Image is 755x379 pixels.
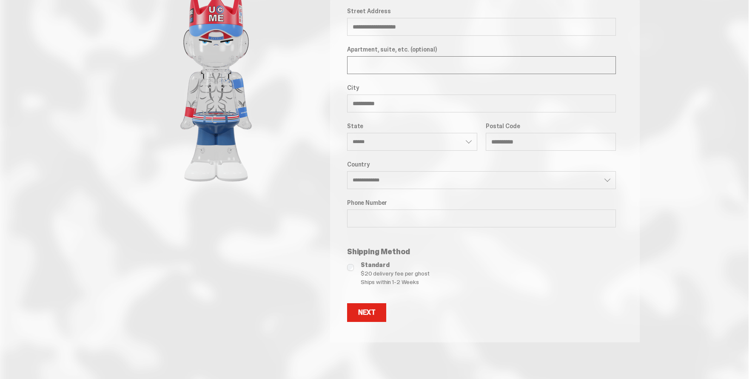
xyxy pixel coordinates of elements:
div: Next [358,309,375,316]
span: Ships within 1-2 Weeks [361,278,616,286]
label: City [347,84,616,91]
p: Shipping Method [347,248,616,256]
label: Phone Number [347,199,616,206]
span: Standard [361,261,616,269]
label: Postal Code [486,123,616,129]
label: Country [347,161,616,168]
label: State [347,123,477,129]
label: Apartment, suite, etc. (optional) [347,46,616,53]
span: $20 delivery fee per ghost [361,269,616,278]
label: Street Address [347,8,616,14]
button: Next [347,303,386,322]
